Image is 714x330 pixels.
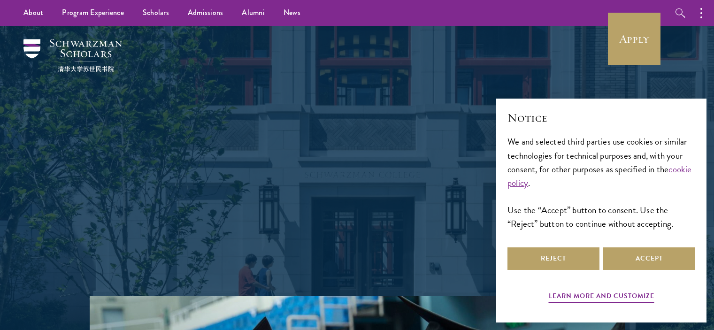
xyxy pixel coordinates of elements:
[608,13,660,65] a: Apply
[603,247,695,270] button: Accept
[507,135,695,230] div: We and selected third parties use cookies or similar technologies for technical purposes and, wit...
[549,290,654,305] button: Learn more and customize
[23,39,122,72] img: Schwarzman Scholars
[507,162,692,190] a: cookie policy
[507,110,695,126] h2: Notice
[507,247,599,270] button: Reject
